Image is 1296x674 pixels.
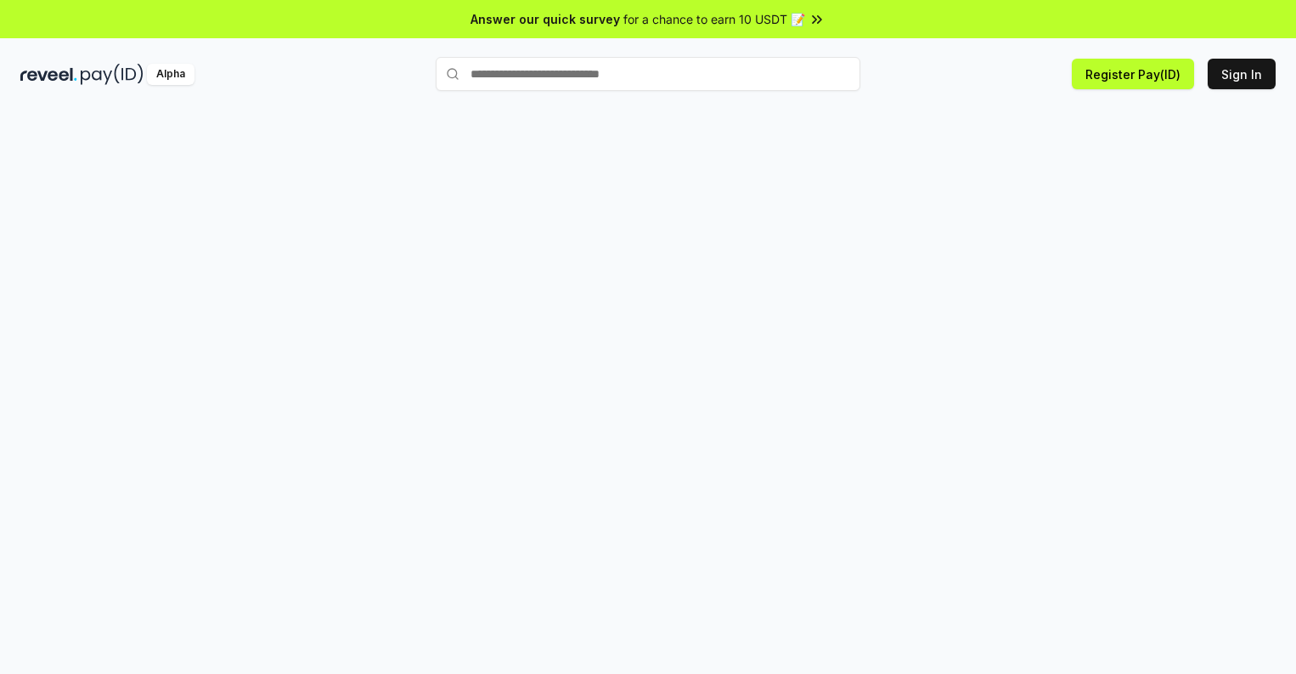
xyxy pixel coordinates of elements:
[1072,59,1194,89] button: Register Pay(ID)
[20,64,77,85] img: reveel_dark
[623,10,805,28] span: for a chance to earn 10 USDT 📝
[471,10,620,28] span: Answer our quick survey
[81,64,144,85] img: pay_id
[1208,59,1276,89] button: Sign In
[147,64,194,85] div: Alpha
